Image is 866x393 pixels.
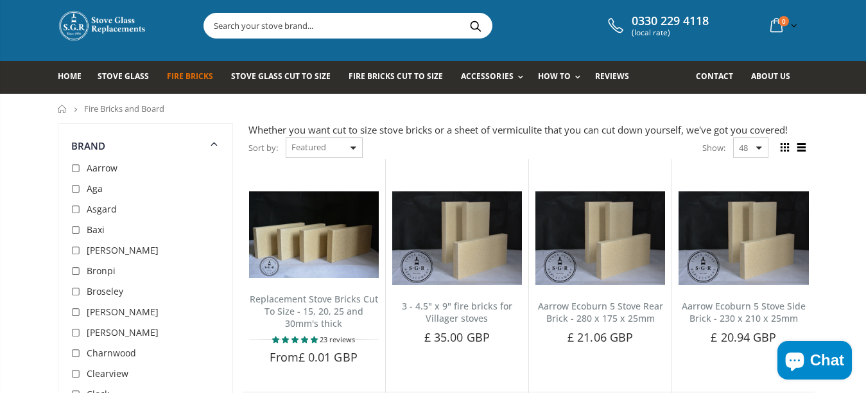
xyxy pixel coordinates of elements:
[595,61,639,94] a: Reviews
[167,71,213,82] span: Fire Bricks
[87,285,123,297] span: Broseley
[535,191,665,285] img: Aarrow Ecoburn 5 Stove Rear Brick
[98,71,149,82] span: Stove Glass
[461,71,513,82] span: Accessories
[84,103,164,114] span: Fire Bricks and Board
[567,329,633,345] span: £ 21.06 GBP
[424,329,490,345] span: £ 35.00 GBP
[299,349,358,365] span: £ 0.01 GBP
[778,141,792,155] span: Grid view
[711,329,776,345] span: £ 20.94 GBP
[87,182,103,195] span: Aga
[461,61,529,94] a: Accessories
[632,28,709,37] span: (local rate)
[87,326,159,338] span: [PERSON_NAME]
[58,105,67,113] a: Home
[167,61,223,94] a: Fire Bricks
[679,191,808,285] img: Aarrow Ecoburn 5 Stove Side Brick
[538,61,587,94] a: How To
[272,335,320,344] span: 4.78 stars
[87,244,159,256] span: [PERSON_NAME]
[87,367,128,380] span: Clearview
[231,71,331,82] span: Stove Glass Cut To Size
[774,341,856,383] inbox-online-store-chat: Shopify online store chat
[248,137,278,159] span: Sort by:
[462,13,490,38] button: Search
[87,265,116,277] span: Bronpi
[87,347,136,359] span: Charnwood
[204,13,636,38] input: Search your stove brand...
[605,14,709,37] a: 0330 229 4118 (local rate)
[702,137,725,158] span: Show:
[248,123,809,137] div: Whether you want cut to size stove bricks or a sheet of vermiculite that you can cut down yoursel...
[682,300,806,324] a: Aarrow Ecoburn 5 Stove Side Brick - 230 x 210 x 25mm
[538,300,663,324] a: Aarrow Ecoburn 5 Stove Rear Brick - 280 x 175 x 25mm
[751,71,790,82] span: About us
[392,191,522,285] img: 3 - 4.5" x 9" fire bricks for Villager stoves
[632,14,709,28] span: 0330 229 4118
[87,223,105,236] span: Baxi
[98,61,159,94] a: Stove Glass
[696,71,733,82] span: Contact
[538,71,571,82] span: How To
[249,191,379,278] img: Replacement Stove Bricks Cut To Size - 15, 20, 25 and 30mm's thick
[402,300,512,324] a: 3 - 4.5" x 9" fire bricks for Villager stoves
[58,61,91,94] a: Home
[87,203,117,215] span: Asgard
[87,162,117,174] span: Aarrow
[250,293,378,329] a: Replacement Stove Bricks Cut To Size - 15, 20, 25 and 30mm's thick
[270,349,357,365] span: From
[765,13,800,38] a: 0
[779,16,789,26] span: 0
[795,141,809,155] span: List view
[71,139,106,152] span: Brand
[349,61,453,94] a: Fire Bricks Cut To Size
[58,71,82,82] span: Home
[87,306,159,318] span: [PERSON_NAME]
[58,10,148,42] img: Stove Glass Replacement
[231,61,340,94] a: Stove Glass Cut To Size
[349,71,443,82] span: Fire Bricks Cut To Size
[320,335,355,344] span: 23 reviews
[696,61,743,94] a: Contact
[751,61,800,94] a: About us
[595,71,629,82] span: Reviews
